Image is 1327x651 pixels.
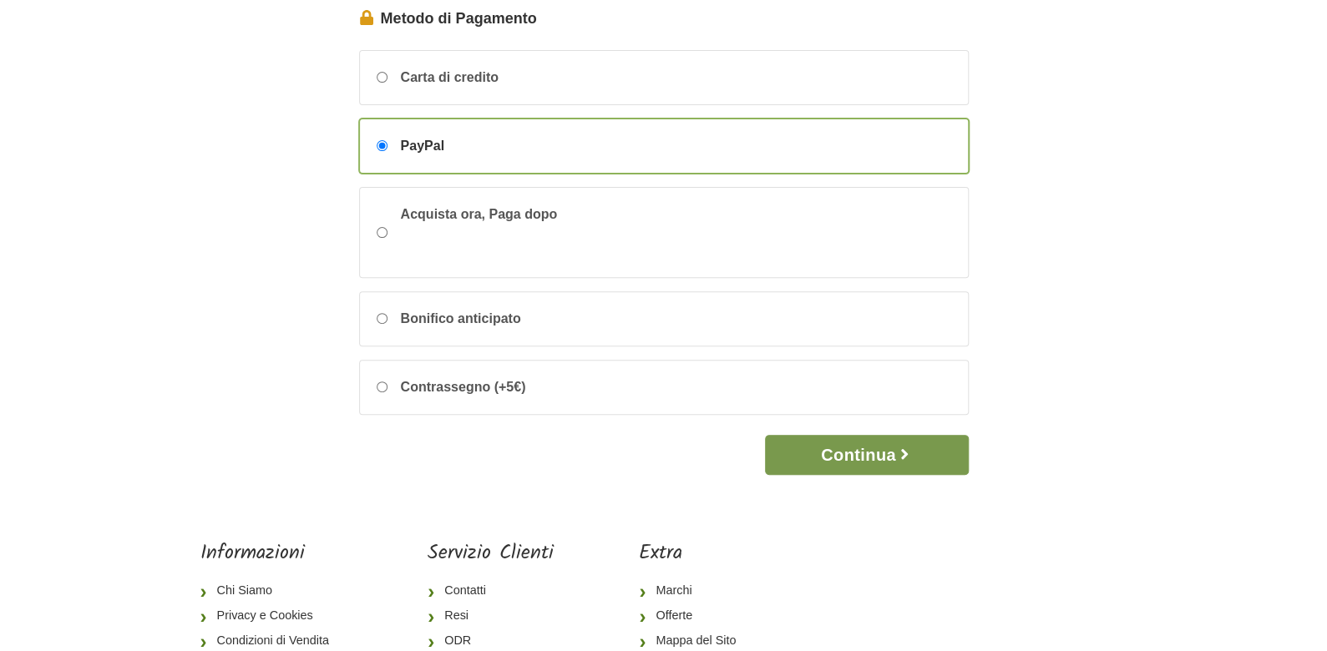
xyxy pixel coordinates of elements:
span: Contrassegno (+5€) [401,377,526,397]
a: Marchi [639,578,749,603]
h5: Informazioni [200,542,342,566]
a: Resi [428,603,554,628]
span: Carta di credito [401,68,499,88]
span: Acquista ora, Paga dopo [401,204,651,260]
iframe: PayPal Message 1 [401,225,651,255]
input: Acquista ora, Paga dopo [377,227,387,238]
a: Offerte [639,603,749,628]
input: PayPal [377,140,387,151]
h5: Extra [639,542,749,566]
input: Carta di credito [377,72,387,83]
legend: Metodo di Pagamento [359,8,969,30]
input: Bonifico anticipato [377,313,387,324]
a: Privacy e Cookies [200,603,342,628]
iframe: fb:page Facebook Social Plugin [834,542,1127,600]
a: Chi Siamo [200,578,342,603]
input: Contrassegno (+5€) [377,381,387,392]
button: Continua [765,435,968,475]
span: PayPal [401,136,444,156]
h5: Servizio Clienti [428,542,554,566]
span: Bonifico anticipato [401,309,521,329]
a: Contatti [428,578,554,603]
